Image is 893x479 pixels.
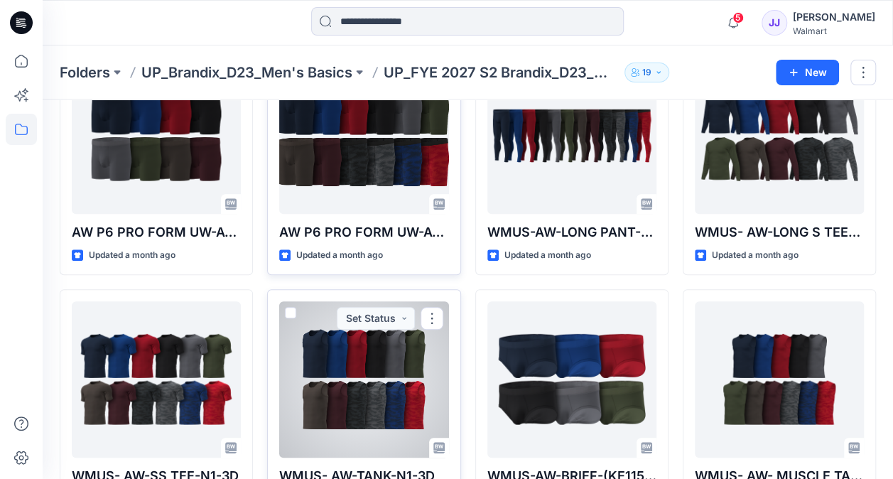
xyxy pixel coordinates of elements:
[141,63,352,82] a: UP_Brandix_D23_Men's Basics
[72,58,241,214] a: AW P6 PRO FORM UW-AW27261889
[384,63,619,82] p: UP_FYE 2027 S2 Brandix_D23_Men's Basics - ATHLETIC WORKS
[89,248,175,263] p: Updated a month ago
[279,58,448,214] a: AW P6 PRO FORM UW-AW27261890
[72,301,241,458] a: WMUS- AW-SS TEE-N1-3D
[695,301,864,458] a: WMUS- AW- MUSCLE TANK-3D
[487,58,656,214] a: WMUS-AW-LONG PANT-(KE1315)-N1-3D
[279,222,448,242] p: AW P6 PRO FORM UW-AW27261890
[695,222,864,242] p: WMUS- AW-LONG S TEE-N1-3D
[793,26,875,36] div: Walmart
[60,63,110,82] a: Folders
[642,65,651,80] p: 19
[793,9,875,26] div: [PERSON_NAME]
[624,63,669,82] button: 19
[776,60,839,85] button: New
[762,10,787,36] div: JJ
[695,58,864,214] a: WMUS- AW-LONG S TEE-N1-3D
[732,12,744,23] span: 5
[296,248,383,263] p: Updated a month ago
[279,301,448,458] a: WMUS- AW-TANK-N1-3D
[487,301,656,458] a: WMUS-AW-BRIEF-(KE1155)-N1-3D
[504,248,591,263] p: Updated a month ago
[487,222,656,242] p: WMUS-AW-LONG PANT-(KE1315)-N1-3D
[712,248,799,263] p: Updated a month ago
[72,222,241,242] p: AW P6 PRO FORM UW-AW27261889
